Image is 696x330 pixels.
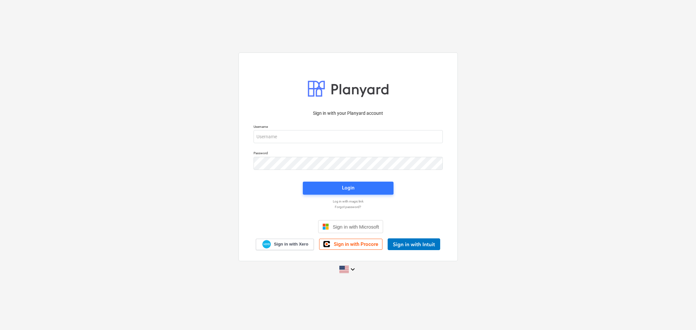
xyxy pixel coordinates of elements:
[254,110,443,117] p: Sign in with your Planyard account
[250,199,446,203] a: Log in with magic link
[303,182,394,195] button: Login
[274,241,308,247] span: Sign in with Xero
[250,205,446,209] a: Forgot password?
[254,125,443,130] p: Username
[254,130,443,143] input: Username
[319,239,382,250] a: Sign in with Procore
[342,184,354,192] div: Login
[322,223,329,230] img: Microsoft logo
[333,224,379,230] span: Sign in with Microsoft
[262,240,271,249] img: Xero logo
[349,265,357,273] i: keyboard_arrow_down
[254,151,443,157] p: Password
[334,241,378,247] span: Sign in with Procore
[256,239,314,250] a: Sign in with Xero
